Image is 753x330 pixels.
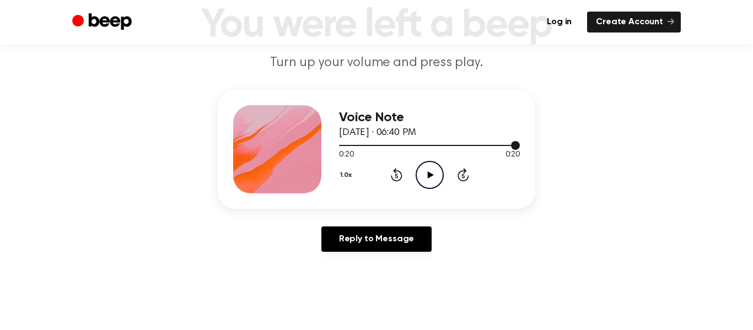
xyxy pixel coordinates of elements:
a: Reply to Message [321,226,432,252]
span: 0:20 [339,149,353,161]
a: Beep [72,12,135,33]
span: [DATE] · 06:40 PM [339,128,416,138]
p: Turn up your volume and press play. [165,54,588,72]
a: Create Account [587,12,681,33]
button: 1.0x [339,166,356,185]
h3: Voice Note [339,110,520,125]
span: 0:20 [505,149,520,161]
a: Log in [538,12,580,33]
